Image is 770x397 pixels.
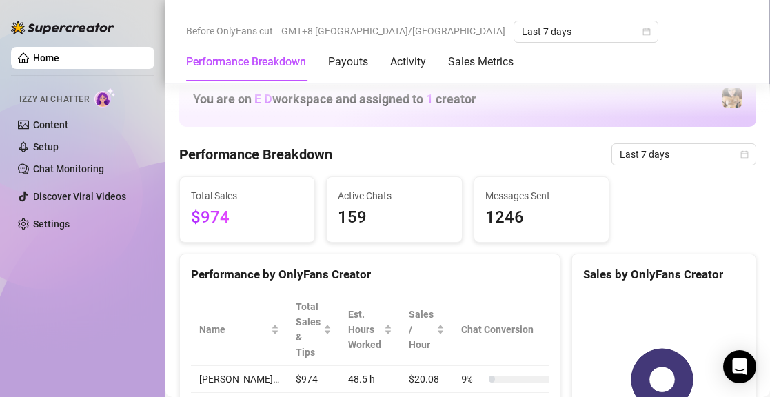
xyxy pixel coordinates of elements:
span: calendar [642,28,651,36]
img: AI Chatter [94,88,116,108]
span: GMT+8 [GEOGRAPHIC_DATA]/[GEOGRAPHIC_DATA] [281,21,505,41]
th: Total Sales & Tips [287,294,340,366]
span: 1 [426,92,433,106]
span: Izzy AI Chatter [19,93,89,106]
img: logo-BBDzfeDw.svg [11,21,114,34]
td: [PERSON_NAME]… [191,366,287,393]
td: $974 [287,366,340,393]
th: Chat Conversion [453,294,569,366]
span: Before OnlyFans cut [186,21,273,41]
span: Last 7 days [620,144,748,165]
th: Sales / Hour [401,294,453,366]
span: 1246 [485,205,598,231]
span: Total Sales [191,188,303,203]
span: 159 [338,205,450,231]
span: Messages Sent [485,188,598,203]
span: E D [254,92,272,106]
div: Performance by OnlyFans Creator [191,265,549,284]
div: Sales by OnlyFans Creator [583,265,744,284]
div: Open Intercom Messenger [723,350,756,383]
td: $20.08 [401,366,453,393]
span: Total Sales & Tips [296,299,321,360]
h4: Performance Breakdown [179,145,332,164]
a: Content [33,119,68,130]
div: Sales Metrics [448,54,514,70]
a: Discover Viral Videos [33,191,126,202]
span: $974 [191,205,303,231]
span: Name [199,322,268,337]
a: Setup [33,141,59,152]
span: Sales / Hour [409,307,434,352]
span: 9 % [461,371,483,387]
a: Home [33,52,59,63]
span: calendar [740,150,749,159]
img: vixie [722,88,742,108]
div: Performance Breakdown [186,54,306,70]
div: Est. Hours Worked [348,307,381,352]
span: Chat Conversion [461,322,550,337]
h1: You are on workspace and assigned to creator [193,92,476,107]
th: Name [191,294,287,366]
span: Last 7 days [522,21,650,42]
div: Payouts [328,54,368,70]
a: Chat Monitoring [33,163,104,174]
div: Activity [390,54,426,70]
span: Active Chats [338,188,450,203]
td: 48.5 h [340,366,401,393]
a: Settings [33,218,70,230]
